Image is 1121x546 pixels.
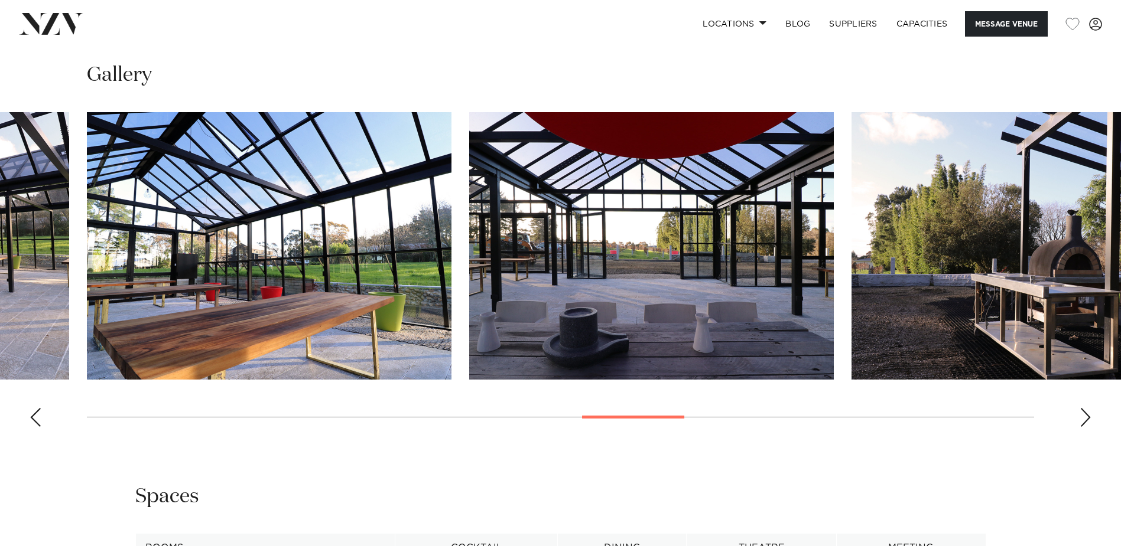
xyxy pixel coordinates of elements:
[776,11,820,37] a: BLOG
[135,483,199,510] h2: Spaces
[965,11,1048,37] button: Message Venue
[469,112,834,380] swiper-slide: 14 / 23
[820,11,886,37] a: SUPPLIERS
[19,13,83,34] img: nzv-logo.png
[87,112,451,380] swiper-slide: 13 / 23
[693,11,776,37] a: Locations
[887,11,957,37] a: Capacities
[87,62,152,89] h2: Gallery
